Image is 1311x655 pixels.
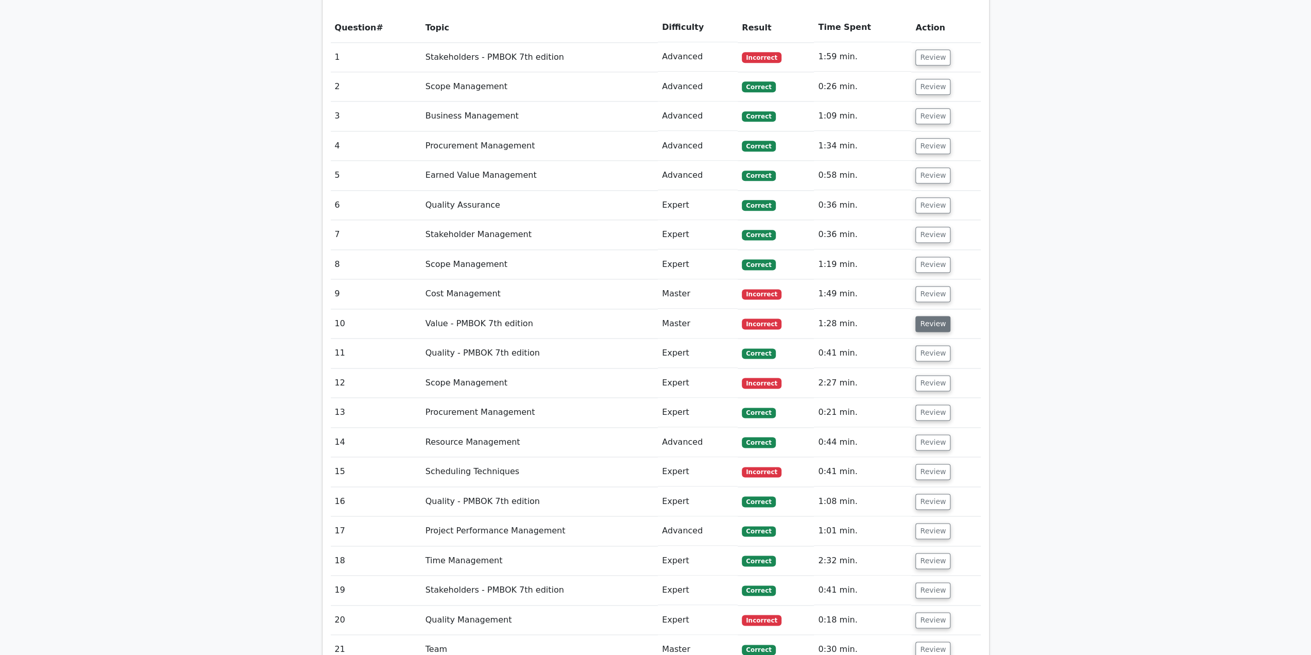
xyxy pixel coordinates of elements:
td: Procurement Management [421,131,658,161]
span: Correct [742,348,775,359]
td: Advanced [658,72,738,102]
button: Review [915,375,950,391]
td: 18 [331,546,421,576]
td: 9 [331,279,421,309]
td: 17 [331,516,421,546]
span: Correct [742,230,775,240]
td: Advanced [658,42,738,72]
button: Review [915,138,950,154]
td: 1:19 min. [814,250,911,279]
span: Correct [742,171,775,181]
td: 0:26 min. [814,72,911,102]
td: Stakeholder Management [421,220,658,249]
td: Master [658,309,738,339]
td: Quality - PMBOK 7th edition [421,487,658,516]
td: Earned Value Management [421,161,658,190]
td: Scope Management [421,368,658,398]
td: Project Performance Management [421,516,658,546]
th: # [331,13,421,42]
td: 1:59 min. [814,42,911,72]
button: Review [915,434,950,450]
span: Correct [742,437,775,447]
td: 10 [331,309,421,339]
td: 5 [331,161,421,190]
button: Review [915,464,950,480]
td: Business Management [421,102,658,131]
td: Stakeholders - PMBOK 7th edition [421,576,658,605]
td: 0:41 min. [814,339,911,368]
td: Quality Assurance [421,191,658,220]
button: Review [915,494,950,510]
td: Expert [658,576,738,605]
span: Incorrect [742,289,781,299]
span: Correct [742,408,775,418]
td: Expert [658,339,738,368]
td: Expert [658,487,738,516]
td: 0:41 min. [814,457,911,486]
button: Review [915,316,950,332]
td: Advanced [658,131,738,161]
td: Expert [658,368,738,398]
span: Incorrect [742,615,781,625]
td: 1:09 min. [814,102,911,131]
span: Incorrect [742,52,781,62]
td: Expert [658,457,738,486]
td: Advanced [658,428,738,457]
td: 0:18 min. [814,606,911,635]
span: Incorrect [742,467,781,477]
span: Correct [742,141,775,151]
th: Action [911,13,980,42]
td: Expert [658,546,738,576]
span: Correct [742,585,775,596]
td: Resource Management [421,428,658,457]
td: Quality Management [421,606,658,635]
td: Advanced [658,161,738,190]
td: 19 [331,576,421,605]
td: Value - PMBOK 7th edition [421,309,658,339]
td: Quality - PMBOK 7th edition [421,339,658,368]
td: 20 [331,606,421,635]
span: Question [335,23,377,32]
td: 1:34 min. [814,131,911,161]
button: Review [915,49,950,65]
td: 1:28 min. [814,309,911,339]
td: 1:49 min. [814,279,911,309]
td: Advanced [658,516,738,546]
td: 14 [331,428,421,457]
th: Difficulty [658,13,738,42]
td: 12 [331,368,421,398]
td: 4 [331,131,421,161]
td: 3 [331,102,421,131]
button: Review [915,167,950,183]
span: Correct [742,645,775,655]
td: 0:36 min. [814,191,911,220]
td: Scope Management [421,72,658,102]
td: Time Management [421,546,658,576]
button: Review [915,553,950,569]
td: Advanced [658,102,738,131]
td: 11 [331,339,421,368]
span: Incorrect [742,318,781,329]
button: Review [915,405,950,421]
td: 15 [331,457,421,486]
button: Review [915,227,950,243]
td: 1:08 min. [814,487,911,516]
td: 0:36 min. [814,220,911,249]
td: 0:44 min. [814,428,911,457]
td: Expert [658,220,738,249]
td: Expert [658,250,738,279]
td: Cost Management [421,279,658,309]
td: 0:41 min. [814,576,911,605]
td: 8 [331,250,421,279]
td: 2 [331,72,421,102]
td: 2:27 min. [814,368,911,398]
th: Time Spent [814,13,911,42]
td: 2:32 min. [814,546,911,576]
td: Scheduling Techniques [421,457,658,486]
td: 13 [331,398,421,427]
td: 7 [331,220,421,249]
button: Review [915,286,950,302]
button: Review [915,257,950,273]
span: Correct [742,259,775,270]
button: Review [915,345,950,361]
